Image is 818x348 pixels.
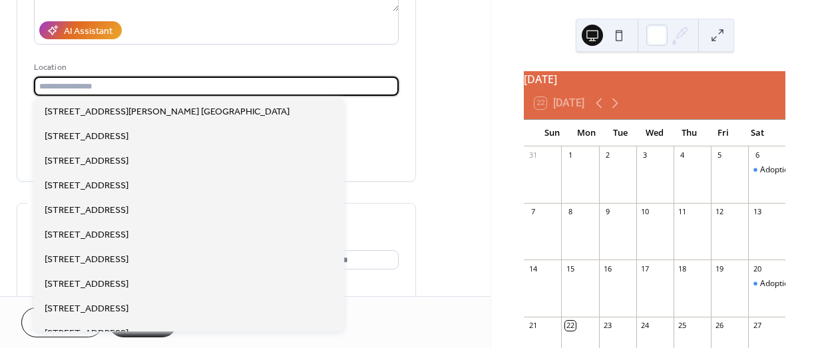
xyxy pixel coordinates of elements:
[715,263,725,273] div: 19
[678,150,688,160] div: 4
[569,120,604,146] div: Mon
[603,321,613,331] div: 23
[748,164,785,176] div: Adoption Event
[565,263,575,273] div: 15
[45,204,128,218] span: [STREET_ADDRESS]
[678,321,688,331] div: 25
[760,278,816,289] div: Adoption Event
[39,21,122,39] button: AI Assistant
[678,263,688,273] div: 18
[706,120,741,146] div: Fri
[715,321,725,331] div: 26
[748,278,785,289] div: Adoption Event
[45,327,128,341] span: [STREET_ADDRESS]
[640,263,650,273] div: 17
[565,321,575,331] div: 22
[678,207,688,217] div: 11
[45,302,128,316] span: [STREET_ADDRESS]
[603,263,613,273] div: 16
[45,105,290,119] span: [STREET_ADDRESS][PERSON_NAME] [GEOGRAPHIC_DATA]
[715,150,725,160] div: 5
[565,150,575,160] div: 1
[715,207,725,217] div: 12
[45,154,128,168] span: [STREET_ADDRESS]
[640,150,650,160] div: 3
[752,150,762,160] div: 6
[528,321,538,331] div: 21
[752,263,762,273] div: 20
[603,150,613,160] div: 2
[45,253,128,267] span: [STREET_ADDRESS]
[528,150,538,160] div: 31
[21,307,103,337] button: Cancel
[45,228,128,242] span: [STREET_ADDRESS]
[672,120,706,146] div: Thu
[528,207,538,217] div: 7
[565,207,575,217] div: 8
[45,277,128,291] span: [STREET_ADDRESS]
[34,61,396,75] div: Location
[640,321,650,331] div: 24
[752,321,762,331] div: 27
[45,130,128,144] span: [STREET_ADDRESS]
[752,207,762,217] div: 13
[528,263,538,273] div: 14
[534,120,569,146] div: Sun
[603,120,638,146] div: Tue
[760,164,816,176] div: Adoption Event
[603,207,613,217] div: 9
[45,179,128,193] span: [STREET_ADDRESS]
[740,120,775,146] div: Sat
[638,120,672,146] div: Wed
[524,71,785,87] div: [DATE]
[640,207,650,217] div: 10
[64,25,112,39] div: AI Assistant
